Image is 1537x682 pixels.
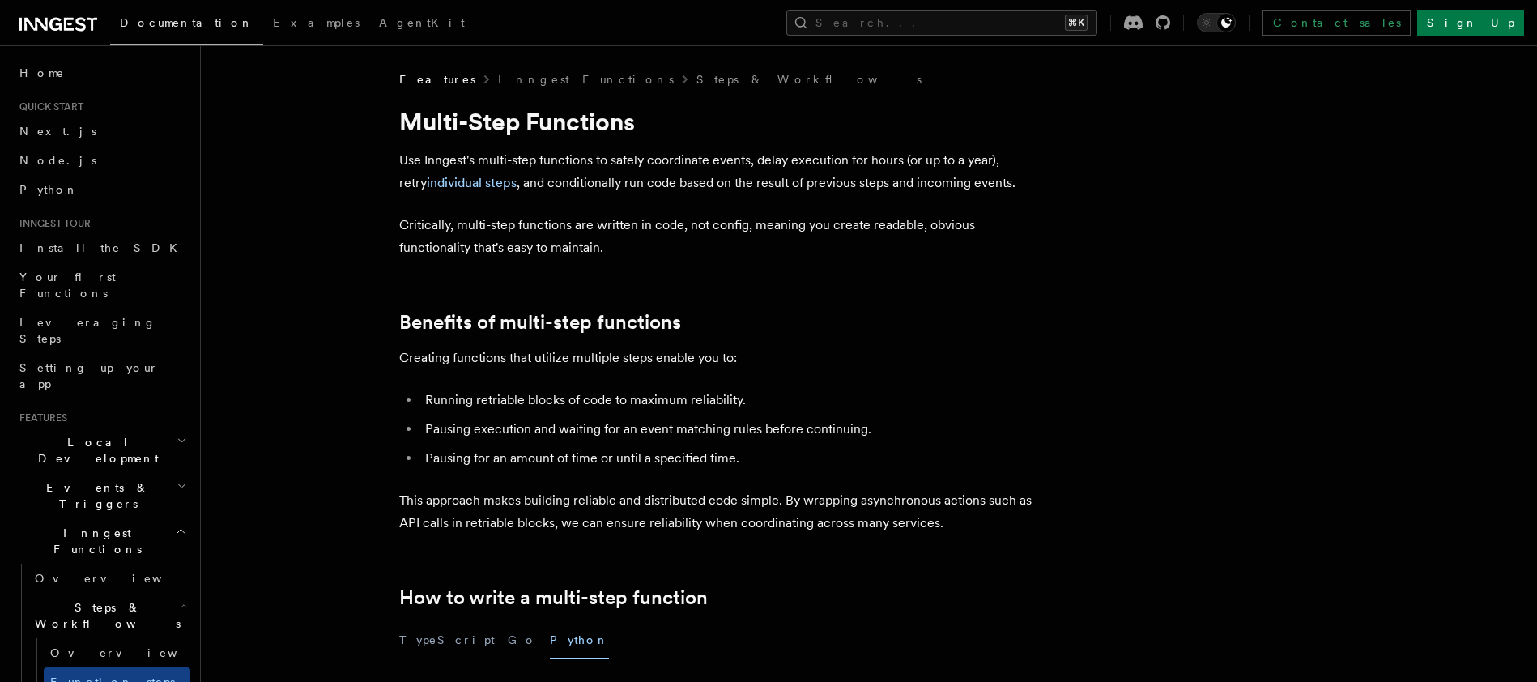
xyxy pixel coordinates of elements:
button: TypeScript [399,622,495,659]
a: Home [13,58,190,87]
kbd: ⌘K [1065,15,1088,31]
span: Home [19,65,65,81]
li: Pausing for an amount of time or until a specified time. [420,447,1047,470]
span: Local Development [13,434,177,467]
a: Steps & Workflows [696,71,922,87]
span: Features [399,71,475,87]
span: Node.js [19,154,96,167]
span: Overview [35,572,202,585]
a: Install the SDK [13,233,190,262]
li: Running retriable blocks of code to maximum reliability. [420,389,1047,411]
a: Python [13,175,190,204]
a: Leveraging Steps [13,308,190,353]
a: individual steps [427,175,517,190]
button: Inngest Functions [13,518,190,564]
span: Events & Triggers [13,480,177,512]
span: Inngest Functions [13,525,175,557]
li: Pausing execution and waiting for an event matching rules before continuing. [420,418,1047,441]
a: Overview [28,564,190,593]
span: Setting up your app [19,361,159,390]
a: Examples [263,5,369,44]
p: Critically, multi-step functions are written in code, not config, meaning you create readable, ob... [399,214,1047,259]
h1: Multi-Step Functions [399,107,1047,136]
button: Events & Triggers [13,473,190,518]
span: Your first Functions [19,271,116,300]
a: Your first Functions [13,262,190,308]
span: Examples [273,16,360,29]
span: Inngest tour [13,217,91,230]
span: Documentation [120,16,253,29]
a: Overview [44,638,190,667]
a: Setting up your app [13,353,190,399]
a: Node.js [13,146,190,175]
span: Next.js [19,125,96,138]
p: Use Inngest's multi-step functions to safely coordinate events, delay execution for hours (or up ... [399,149,1047,194]
button: Python [550,622,609,659]
a: Sign Up [1417,10,1524,36]
a: Contact sales [1262,10,1411,36]
span: Leveraging Steps [19,316,156,345]
span: Install the SDK [19,241,187,254]
span: Overview [50,646,217,659]
span: Quick start [13,100,83,113]
span: AgentKit [379,16,465,29]
a: Documentation [110,5,263,45]
a: AgentKit [369,5,475,44]
button: Search...⌘K [786,10,1097,36]
button: Toggle dark mode [1197,13,1236,32]
button: Go [508,622,537,659]
a: Inngest Functions [498,71,674,87]
p: This approach makes building reliable and distributed code simple. By wrapping asynchronous actio... [399,489,1047,535]
a: Benefits of multi-step functions [399,311,681,334]
span: Steps & Workflows [28,599,181,632]
p: Creating functions that utilize multiple steps enable you to: [399,347,1047,369]
span: Python [19,183,79,196]
button: Local Development [13,428,190,473]
a: Next.js [13,117,190,146]
span: Features [13,411,67,424]
a: How to write a multi-step function [399,586,708,609]
button: Steps & Workflows [28,593,190,638]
